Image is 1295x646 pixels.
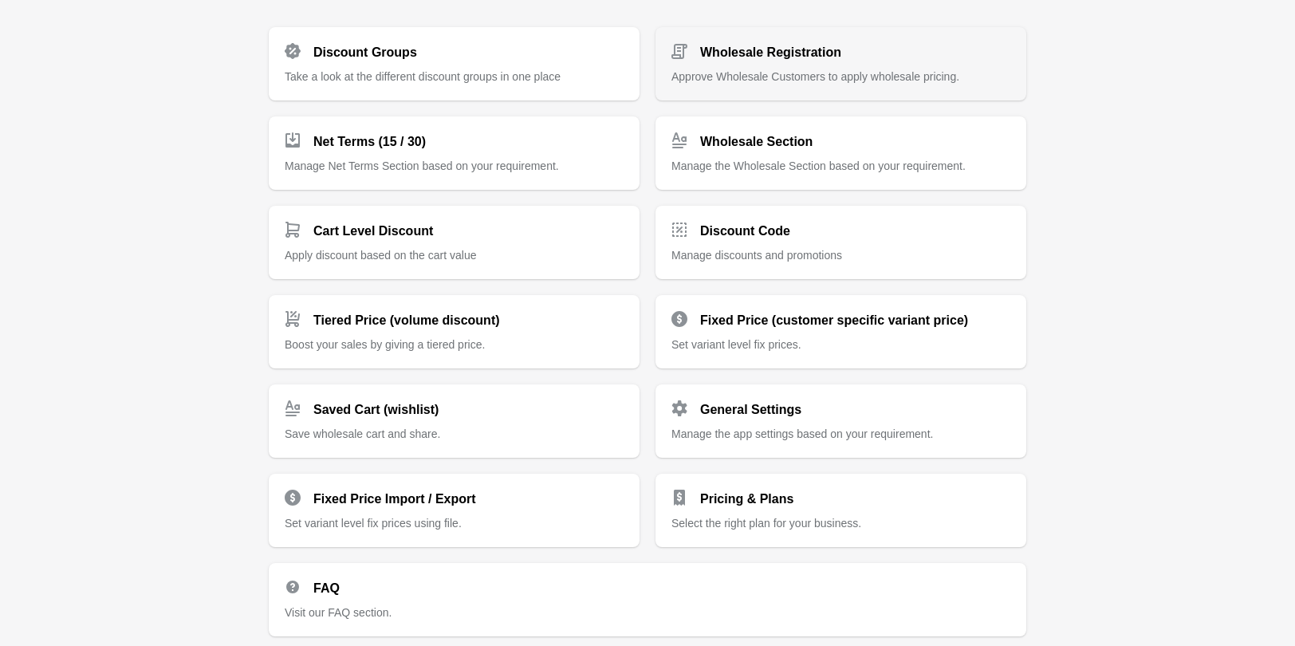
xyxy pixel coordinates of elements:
span: Set variant level fix prices using file. [285,517,462,530]
h2: Wholesale Registration [700,43,841,62]
span: Manage discounts and promotions [671,249,842,262]
span: Manage the app settings based on your requirement. [671,427,933,440]
h2: Discount Code [700,222,790,241]
h2: FAQ [313,579,340,598]
h2: General Settings [700,400,801,420]
h2: Net Terms (15 / 30) [313,132,426,152]
h2: Discount Groups [313,43,417,62]
span: Select the right plan for your business. [671,517,861,530]
span: Take a look at the different discount groups in one place [285,70,561,83]
span: Save wholesale cart and share. [285,427,440,440]
h2: Saved Cart (wishlist) [313,400,439,420]
span: Set variant level fix prices. [671,338,801,351]
h2: Fixed Price (customer specific variant price) [700,311,968,330]
a: FAQ Visit our FAQ section. [269,563,1026,636]
span: Manage Net Terms Section based on your requirement. [285,160,559,172]
span: Manage the Wholesale Section based on your requirement. [671,160,966,172]
span: Boost your sales by giving a tiered price. [285,338,485,351]
h2: Pricing & Plans [700,490,793,509]
h2: Cart Level Discount [313,222,433,241]
h2: Fixed Price Import / Export [313,490,476,509]
span: Apply discount based on the cart value [285,249,477,262]
span: Visit our FAQ section. [285,606,392,619]
h2: Tiered Price (volume discount) [313,311,500,330]
span: Approve Wholesale Customers to apply wholesale pricing. [671,70,959,83]
h2: Wholesale Section [700,132,813,152]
